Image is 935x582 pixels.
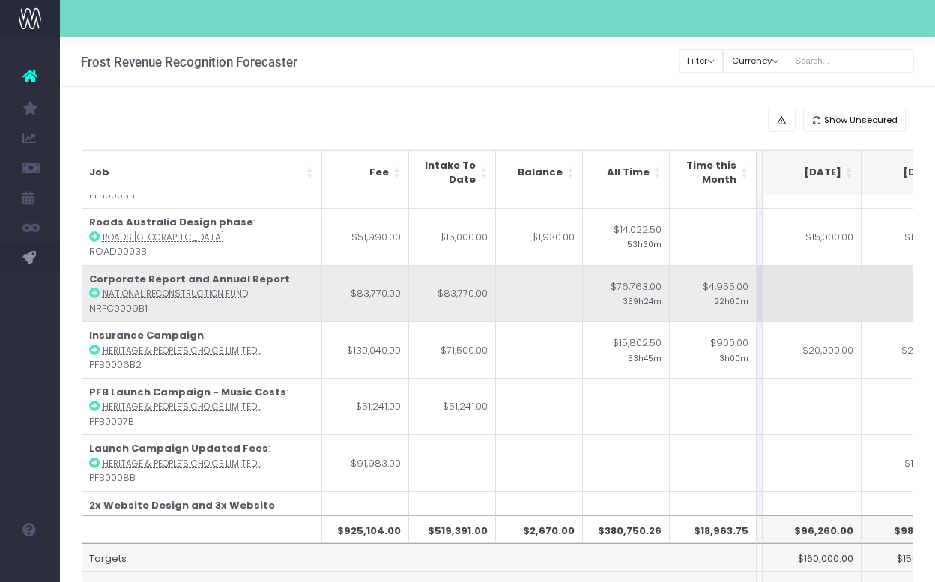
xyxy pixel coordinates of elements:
td: $4,955.00 [670,265,757,322]
td: $160,000.00 [763,543,862,572]
td: : PFB0006B2 [82,321,322,378]
th: $2,670.00 [496,515,583,544]
strong: Launch Campaign Updated Fees [89,441,268,455]
td: : ROAD0003B [82,208,322,265]
th: Job: activate to sort column ascending [82,150,322,195]
td: $51,241.00 [322,378,409,435]
input: Search... [787,49,914,73]
th: Oct 25: activate to sort column ascending [763,150,862,195]
td: $71,500.00 [409,321,496,378]
td: : NRFC0009B1 [82,265,322,322]
td: $64,060.00 [322,491,409,563]
button: Currency [723,49,787,73]
td: Targets [82,543,757,572]
span: Show Unsecured [824,114,898,127]
td: $1,930.00 [496,208,583,265]
td: $83,770.00 [409,265,496,322]
th: $96,260.00 [763,515,862,544]
td: : PFB0007B [82,378,322,435]
td: $19,060.00 [763,491,862,563]
td: $91,983.00 [322,434,409,491]
small: 53h45m [628,351,662,364]
th: Balance: activate to sort column ascending [496,150,583,195]
th: $925,104.00 [322,515,409,544]
abbr: Heritage & People’s Choice Limited [103,401,261,413]
small: 3h00m [719,351,748,364]
td: $21,000.00 [409,491,496,563]
strong: Corporate Report and Annual Report [89,272,290,286]
strong: PFB Launch Campaign - Music Costs [89,385,286,399]
th: Fee: activate to sort column ascending [322,150,409,195]
strong: Roads Australia Design phase [89,215,253,229]
th: All Time: activate to sort column ascending [583,150,670,195]
td: $15,802.50 [583,321,670,378]
td: $83,770.00 [322,265,409,322]
button: Show Unsecured [803,109,907,132]
td: : TOLL0006B [82,491,322,563]
abbr: Roads Australia [103,231,224,243]
td: $130,040.00 [322,321,409,378]
th: Time this Month: activate to sort column ascending [670,150,757,195]
td: $14,022.50 [583,208,670,265]
img: images/default_profile_image.png [19,552,41,575]
strong: 2x Website Design and 3x Website D...Build [89,498,275,527]
small: 359h24m [623,294,662,307]
td: $15,000.00 [763,208,862,265]
abbr: Heritage & People’s Choice Limited [103,458,261,470]
td: $51,990.00 [322,208,409,265]
abbr: Heritage & People’s Choice Limited [103,345,261,357]
td: $15,000.00 [409,208,496,265]
td: $20,000.00 [763,321,862,378]
button: Filter [679,49,724,73]
small: 22h00m [714,294,748,307]
td: $900.00 [670,321,757,378]
td: $76,763.00 [583,265,670,322]
td: : PFB0008B [82,434,322,491]
td: $15,222.50 [583,491,670,563]
h3: Frost Revenue Recognition Forecaster [81,55,297,70]
th: $519,391.00 [409,515,496,544]
strong: Insurance Campaign [89,328,204,342]
td: $51,241.00 [409,378,496,435]
th: Intake To Date: activate to sort column ascending [409,150,496,195]
th: $18,963.75 [670,515,757,544]
small: 53h30m [627,237,662,250]
th: $380,750.26 [583,515,670,544]
td: $1,407.50 [670,491,757,563]
abbr: National Reconstruction Fund [103,288,248,300]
